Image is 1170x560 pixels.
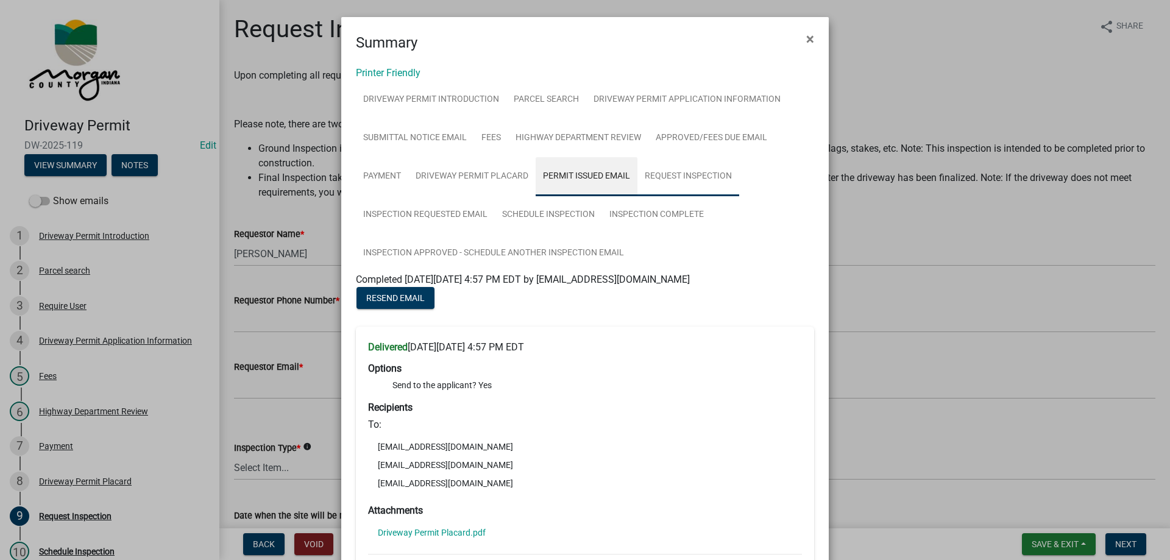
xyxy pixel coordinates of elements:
[648,119,775,158] a: Approved/Fees Due Email
[368,363,402,374] strong: Options
[368,341,802,353] h6: [DATE][DATE] 4:57 PM EDT
[356,80,506,119] a: Driveway Permit Introduction
[392,379,802,392] li: Send to the applicant? Yes
[368,419,802,430] h6: To:
[408,157,536,196] a: Driveway Permit Placard
[474,119,508,158] a: Fees
[356,287,434,309] button: Resend Email
[495,196,602,235] a: Schedule Inspection
[366,293,425,303] span: Resend Email
[368,438,802,456] li: [EMAIL_ADDRESS][DOMAIN_NAME]
[356,67,420,79] a: Printer Friendly
[368,402,413,413] strong: Recipients
[356,234,631,273] a: Inspection Approved - Schedule Another Inspection Email
[356,32,417,54] h4: Summary
[368,456,802,474] li: [EMAIL_ADDRESS][DOMAIN_NAME]
[586,80,788,119] a: Driveway Permit Application Information
[637,157,739,196] a: Request Inspection
[368,474,802,492] li: [EMAIL_ADDRESS][DOMAIN_NAME]
[368,505,423,516] strong: Attachments
[796,22,824,56] button: Close
[356,196,495,235] a: Inspection Requested Email
[356,274,690,285] span: Completed [DATE][DATE] 4:57 PM EDT by [EMAIL_ADDRESS][DOMAIN_NAME]
[506,80,586,119] a: Parcel search
[368,341,408,353] strong: Delivered
[356,119,474,158] a: Submittal Notice Email
[356,157,408,196] a: Payment
[536,157,637,196] a: Permit Issued Email
[508,119,648,158] a: Highway Department Review
[378,528,486,537] a: Driveway Permit Placard.pdf
[806,30,814,48] span: ×
[602,196,711,235] a: Inspection Complete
